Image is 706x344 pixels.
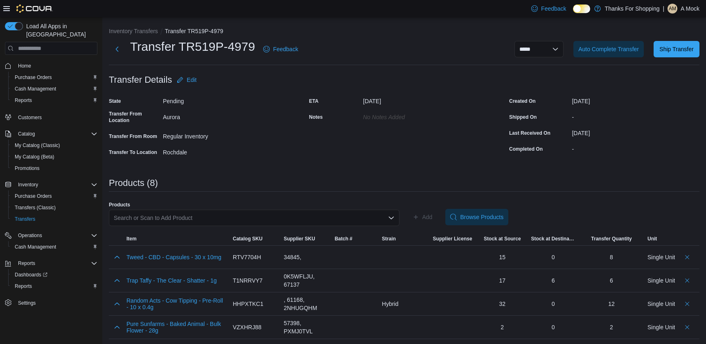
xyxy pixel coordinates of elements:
[363,111,473,120] div: No Notes added
[579,232,644,245] button: Transfer Quantity
[260,41,301,57] a: Feedback
[2,111,101,123] button: Customers
[591,235,632,242] span: Transfer Quantity
[123,232,230,245] button: Item
[109,75,172,85] h3: Transfer Details
[8,241,101,253] button: Cash Management
[8,163,101,174] button: Promotions
[663,4,664,14] p: |
[409,209,436,225] button: Add
[309,98,318,104] label: ETA
[509,98,536,104] label: Created On
[11,95,35,105] a: Reports
[382,300,426,308] div: Hybrid
[109,27,699,37] nav: An example of EuiBreadcrumbs
[15,74,52,81] span: Purchase Orders
[15,129,97,139] span: Catalog
[109,178,158,188] h3: Products (8)
[11,281,35,291] a: Reports
[610,276,613,285] div: 6
[15,231,45,240] button: Operations
[15,61,97,71] span: Home
[610,323,613,331] div: 2
[18,63,31,69] span: Home
[233,300,277,308] div: HHPXTKC1
[15,180,97,190] span: Inventory
[15,216,35,222] span: Transfers
[2,258,101,269] button: Reports
[531,253,575,261] div: 0
[8,83,101,95] button: Cash Management
[15,112,97,122] span: Customers
[109,41,125,57] button: Next
[578,45,639,53] span: Auto Complete Transfer
[18,181,38,188] span: Inventory
[163,130,273,140] div: Regular Inventory
[174,72,200,88] button: Edit
[18,260,35,267] span: Reports
[572,143,699,152] div: -
[109,98,121,104] label: State
[23,22,97,38] span: Load All Apps in [GEOGRAPHIC_DATA]
[163,95,273,104] div: Pending
[18,232,42,239] span: Operations
[605,4,660,14] p: Thanks For Shopping
[11,95,97,105] span: Reports
[528,232,579,245] button: Stock at Destination
[8,151,101,163] button: My Catalog (Beta)
[309,114,323,120] label: Notes
[573,13,573,14] span: Dark Mode
[477,232,528,245] button: Stock at Source
[15,258,97,268] span: Reports
[573,41,644,57] button: Auto Complete Transfer
[654,41,699,57] button: Ship Transfer
[280,232,331,245] button: Supplier SKU
[363,95,473,104] div: [DATE]
[382,235,396,242] span: Strain
[11,242,97,252] span: Cash Management
[15,61,34,71] a: Home
[11,84,59,94] a: Cash Management
[668,4,677,14] div: A Mock
[445,209,508,225] button: Browse Products
[531,323,575,331] div: 0
[11,191,55,201] a: Purchase Orders
[284,319,328,335] div: 57398, PXMJ0TVL
[422,213,433,221] span: Add
[233,323,277,331] div: VZXHRJ88
[15,231,97,240] span: Operations
[8,140,101,151] button: My Catalog (Classic)
[682,276,692,285] button: Delete count
[509,146,543,152] label: Completed On
[682,252,692,262] button: Delete count
[15,142,60,149] span: My Catalog (Classic)
[669,4,676,14] span: AM
[126,235,137,242] span: Item
[233,235,263,242] span: Catalog SKU
[15,165,40,172] span: Promotions
[15,86,56,92] span: Cash Management
[460,213,503,221] span: Browse Products
[541,5,566,13] span: Feedback
[480,276,524,285] div: 17
[11,84,97,94] span: Cash Management
[11,152,97,162] span: My Catalog (Beta)
[610,253,613,261] div: 8
[2,179,101,190] button: Inventory
[11,191,97,201] span: Purchase Orders
[11,163,97,173] span: Promotions
[681,4,699,14] p: A Mock
[109,111,160,124] label: Transfer From Location
[15,298,39,308] a: Settings
[335,235,352,242] span: Batch #
[15,283,32,290] span: Reports
[15,180,41,190] button: Inventory
[126,297,226,310] button: Random Acts - Cow Tipping - Pre-Roll - 10 x 0.4g
[379,232,429,245] button: Strain
[163,111,273,120] div: Aurora
[11,163,43,173] a: Promotions
[109,133,157,140] label: Transfer From Room
[8,281,101,292] button: Reports
[18,300,36,306] span: Settings
[11,214,38,224] a: Transfers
